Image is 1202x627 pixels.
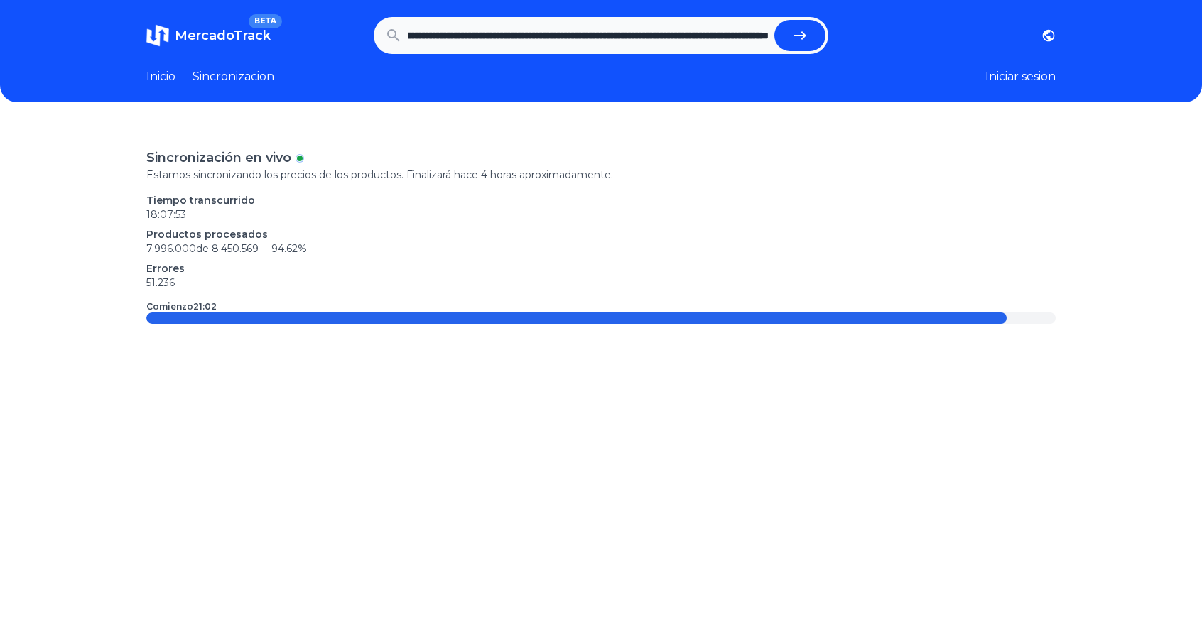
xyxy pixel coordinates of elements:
[146,208,186,221] time: 18:07:53
[146,168,1056,182] p: Estamos sincronizando los precios de los productos. Finalizará hace 4 horas aproximadamente.
[146,68,175,85] a: Inicio
[146,227,1056,241] p: Productos procesados
[249,14,282,28] span: BETA
[146,24,169,47] img: MercadoTrack
[146,261,1056,276] p: Errores
[146,193,1056,207] p: Tiempo transcurrido
[146,301,217,312] p: Comienzo
[271,242,307,255] span: 94.62 %
[146,276,1056,290] p: 51.236
[146,148,291,168] p: Sincronización en vivo
[985,68,1056,85] button: Iniciar sesion
[146,241,1056,256] p: 7.996.000 de 8.450.569 —
[193,68,274,85] a: Sincronizacion
[193,301,217,312] time: 21:02
[146,24,271,47] a: MercadoTrackBETA
[175,28,271,43] span: MercadoTrack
